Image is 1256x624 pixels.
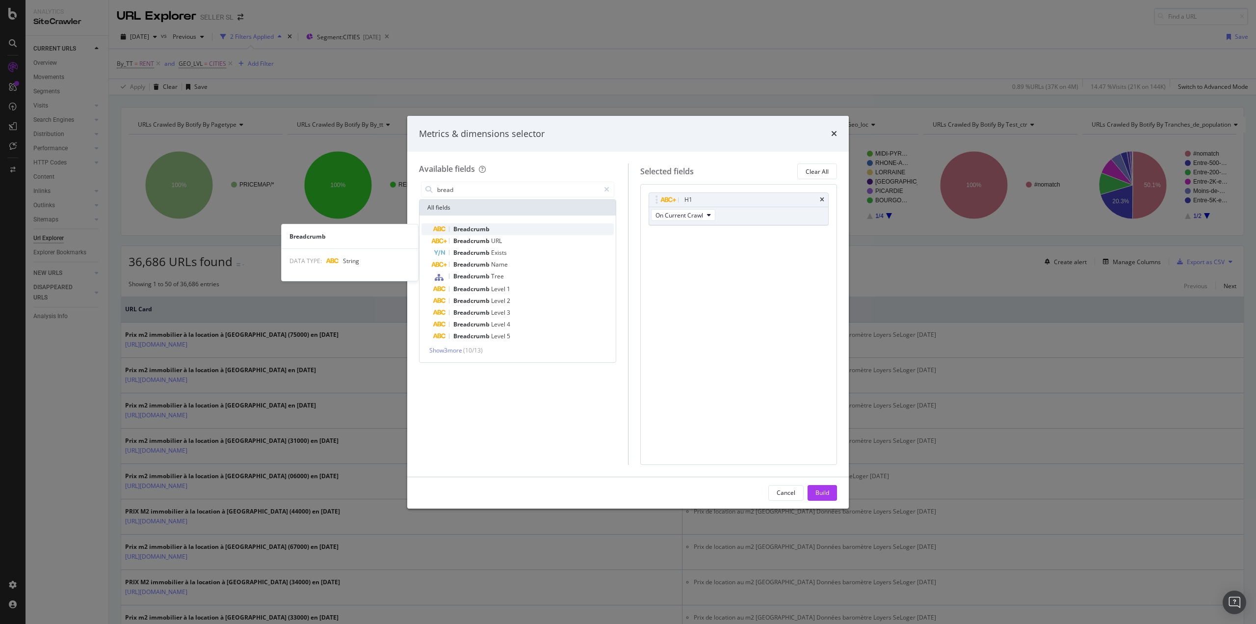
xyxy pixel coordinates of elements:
[463,346,483,354] span: ( 10 / 13 )
[453,320,491,328] span: Breadcrumb
[655,211,703,219] span: On Current Crawl
[419,128,545,140] div: Metrics & dimensions selector
[491,260,508,269] span: Name
[491,237,502,245] span: URL
[429,346,462,354] span: Show 3 more
[453,272,491,280] span: Breadcrumb
[1223,591,1246,614] div: Open Intercom Messenger
[407,116,849,509] div: modal
[651,209,715,221] button: On Current Crawl
[507,308,510,317] span: 3
[684,195,692,205] div: H1
[507,285,510,293] span: 1
[808,485,837,501] button: Build
[649,192,829,225] div: H1timesOn Current Crawl
[436,182,600,197] input: Search by field name
[640,166,694,177] div: Selected fields
[419,200,616,216] div: All fields
[491,332,507,340] span: Level
[507,320,510,328] span: 4
[831,128,837,140] div: times
[453,248,491,257] span: Breadcrumb
[815,488,829,497] div: Build
[777,488,795,497] div: Cancel
[768,485,804,501] button: Cancel
[820,197,824,203] div: times
[453,285,491,293] span: Breadcrumb
[797,163,837,179] button: Clear All
[453,260,491,269] span: Breadcrumb
[491,320,507,328] span: Level
[507,332,510,340] span: 5
[491,297,507,305] span: Level
[806,167,829,176] div: Clear All
[453,308,491,317] span: Breadcrumb
[453,237,491,245] span: Breadcrumb
[453,332,491,340] span: Breadcrumb
[419,163,475,174] div: Available fields
[453,225,490,233] span: Breadcrumb
[491,248,507,257] span: Exists
[453,297,491,305] span: Breadcrumb
[491,285,507,293] span: Level
[282,232,418,241] div: Breadcrumb
[507,297,510,305] span: 2
[491,308,507,317] span: Level
[491,272,504,280] span: Tree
